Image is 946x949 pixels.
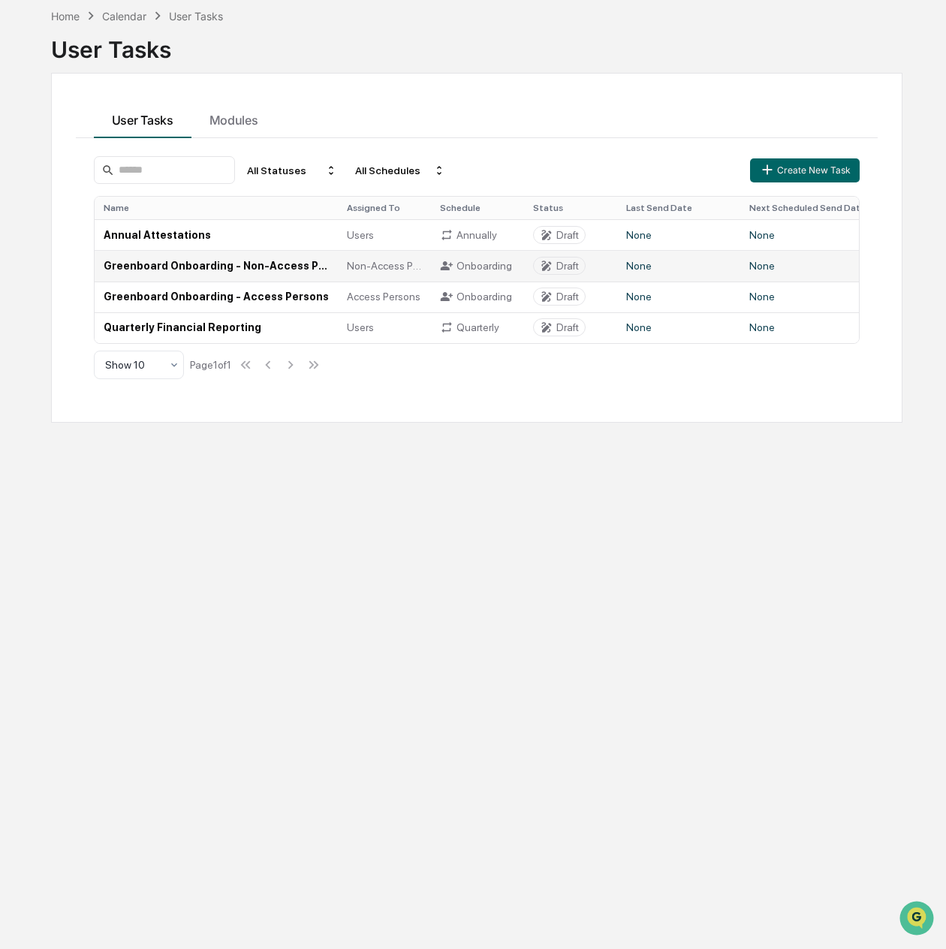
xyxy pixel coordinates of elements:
span: Non-Access Persons [347,260,422,272]
th: Status [524,197,617,219]
div: Draft [556,291,579,303]
div: User Tasks [169,10,223,23]
td: None [740,219,878,250]
div: We're available if you need us! [51,129,190,141]
td: None [617,312,740,343]
div: 🖐️ [15,190,27,202]
div: Onboarding [440,259,515,273]
td: None [740,282,878,312]
button: User Tasks [94,98,191,138]
span: Access Persons [347,291,420,303]
td: None [740,250,878,281]
th: Next Scheduled Send Date [740,197,878,219]
a: 🖐️Preclearance [9,182,103,209]
div: 🔎 [15,218,27,230]
th: Name [95,197,338,219]
img: 1746055101610-c473b297-6a78-478c-a979-82029cc54cd1 [15,114,42,141]
div: Draft [556,229,579,241]
span: Data Lookup [30,217,95,232]
div: All Statuses [241,158,343,182]
div: User Tasks [51,24,902,63]
a: Powered byPylon [106,253,182,265]
div: Quarterly [440,321,515,334]
a: 🔎Data Lookup [9,211,101,238]
span: Users [347,321,374,333]
td: None [617,282,740,312]
th: Last Send Date [617,197,740,219]
div: Home [51,10,80,23]
th: Schedule [431,197,524,219]
div: Draft [556,260,579,272]
div: 🗄️ [109,190,121,202]
button: Create New Task [750,158,860,182]
span: Pylon [149,254,182,265]
span: Preclearance [30,188,97,203]
div: Annually [440,228,515,242]
div: All Schedules [349,158,451,182]
td: None [617,219,740,250]
div: Draft [556,321,579,333]
div: Page 1 of 1 [190,359,231,371]
span: Users [347,229,374,241]
div: Start new chat [51,114,246,129]
td: Greenboard Onboarding - Access Persons [95,282,338,312]
td: Quarterly Financial Reporting [95,312,338,343]
td: None [617,250,740,281]
iframe: Open customer support [898,899,938,940]
div: Calendar [102,10,146,23]
button: Start new chat [255,119,273,137]
div: Onboarding [440,290,515,303]
td: None [740,312,878,343]
th: Assigned To [338,197,431,219]
span: Attestations [124,188,186,203]
a: 🗄️Attestations [103,182,192,209]
p: How can we help? [15,31,273,55]
td: Greenboard Onboarding - Non-Access Persons [95,250,338,281]
button: Modules [191,98,276,138]
td: Annual Attestations [95,219,338,250]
